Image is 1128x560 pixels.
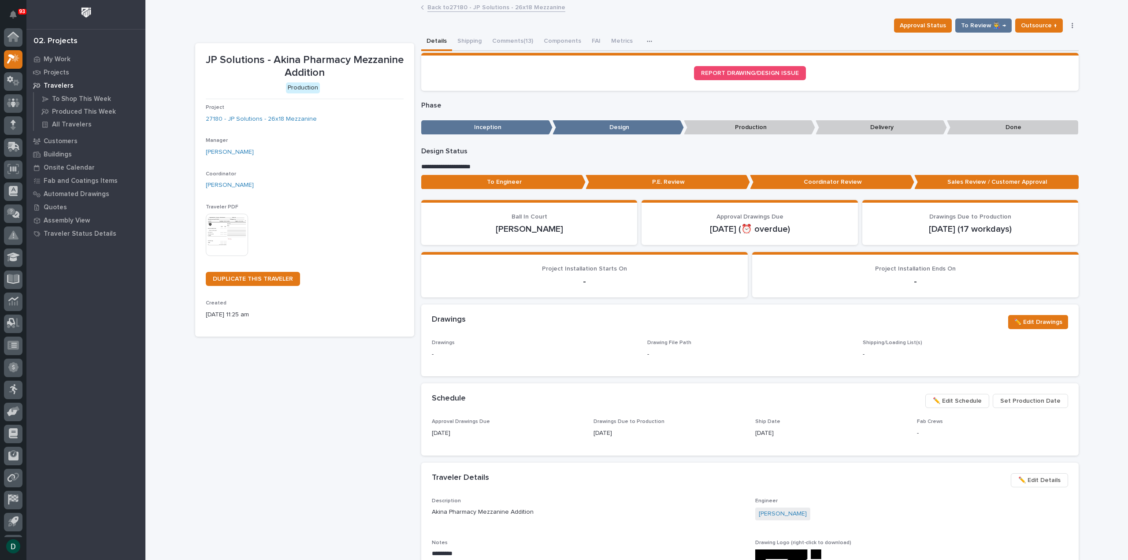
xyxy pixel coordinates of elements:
[755,540,851,545] span: Drawing Logo (right-click to download)
[586,175,750,189] p: P.E. Review
[652,224,847,234] p: [DATE] (⏰ overdue)
[755,498,778,504] span: Engineer
[606,33,638,51] button: Metrics
[512,214,547,220] span: Ball In Court
[553,120,684,135] p: Design
[427,2,565,12] a: Back to27180 - JP Solutions - 26x18 Mezzanine
[432,350,637,359] p: -
[542,266,627,272] span: Project Installation Starts On
[763,276,1068,287] p: -
[594,429,745,438] p: [DATE]
[44,204,67,211] p: Quotes
[44,217,90,225] p: Assembly View
[26,52,145,66] a: My Work
[694,66,806,80] a: REPORT DRAWING/DESIGN ISSUE
[26,66,145,79] a: Projects
[52,95,111,103] p: To Shop This Week
[206,181,254,190] a: [PERSON_NAME]
[44,137,78,145] p: Customers
[701,70,799,76] span: REPORT DRAWING/DESIGN ISSUE
[863,350,1068,359] p: -
[52,108,116,116] p: Produced This Week
[44,230,116,238] p: Traveler Status Details
[206,171,236,177] span: Coordinator
[1000,396,1061,406] span: Set Production Date
[947,120,1078,135] p: Done
[421,120,553,135] p: Inception
[33,37,78,46] div: 02. Projects
[44,164,95,172] p: Onsite Calendar
[993,394,1068,408] button: Set Production Date
[206,148,254,157] a: [PERSON_NAME]
[755,419,780,424] span: Ship Date
[213,276,293,282] span: DUPLICATE THIS TRAVELER
[1011,473,1068,487] button: ✏️ Edit Details
[432,429,583,438] p: [DATE]
[538,33,586,51] button: Components
[432,394,466,404] h2: Schedule
[206,138,228,143] span: Manager
[4,5,22,24] button: Notifications
[917,429,1068,438] p: -
[647,340,691,345] span: Drawing File Path
[421,101,1079,110] p: Phase
[44,82,74,90] p: Travelers
[206,272,300,286] a: DUPLICATE THIS TRAVELER
[432,224,627,234] p: [PERSON_NAME]
[432,315,466,325] h2: Drawings
[44,177,118,185] p: Fab and Coatings Items
[432,473,489,483] h2: Traveler Details
[1014,317,1062,327] span: ✏️ Edit Drawings
[26,187,145,200] a: Automated Drawings
[432,540,448,545] span: Notes
[873,224,1068,234] p: [DATE] (17 workdays)
[26,148,145,161] a: Buildings
[19,8,25,15] p: 93
[206,300,226,306] span: Created
[34,118,145,130] a: All Travelers
[914,175,1079,189] p: Sales Review / Customer Approval
[716,214,783,220] span: Approval Drawings Due
[875,266,956,272] span: Project Installation Ends On
[925,394,989,408] button: ✏️ Edit Schedule
[26,214,145,227] a: Assembly View
[52,121,92,129] p: All Travelers
[432,276,737,287] p: -
[26,134,145,148] a: Customers
[26,227,145,240] a: Traveler Status Details
[917,419,943,424] span: Fab Crews
[1018,475,1061,486] span: ✏️ Edit Details
[206,115,317,124] a: 27180 - JP Solutions - 26x18 Mezzanine
[44,190,109,198] p: Automated Drawings
[594,419,664,424] span: Drawings Due to Production
[421,147,1079,156] p: Design Status
[44,56,70,63] p: My Work
[750,175,914,189] p: Coordinator Review
[1008,315,1068,329] button: ✏️ Edit Drawings
[44,151,72,159] p: Buildings
[206,54,404,79] p: JP Solutions - Akina Pharmacy Mezzanine Addition
[816,120,947,135] p: Delivery
[44,69,69,77] p: Projects
[206,105,224,110] span: Project
[647,350,649,359] p: -
[206,204,238,210] span: Traveler PDF
[1021,20,1057,31] span: Outsource ↑
[961,20,1006,31] span: To Review 👨‍🏭 →
[759,509,807,519] a: [PERSON_NAME]
[894,19,952,33] button: Approval Status
[34,105,145,118] a: Produced This Week
[955,19,1012,33] button: To Review 👨‍🏭 →
[900,20,946,31] span: Approval Status
[933,396,982,406] span: ✏️ Edit Schedule
[929,214,1011,220] span: Drawings Due to Production
[684,120,815,135] p: Production
[421,175,586,189] p: To Engineer
[863,340,922,345] span: Shipping/Loading List(s)
[487,33,538,51] button: Comments (13)
[34,93,145,105] a: To Shop This Week
[452,33,487,51] button: Shipping
[206,310,404,319] p: [DATE] 11:25 am
[1015,19,1063,33] button: Outsource ↑
[432,340,455,345] span: Drawings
